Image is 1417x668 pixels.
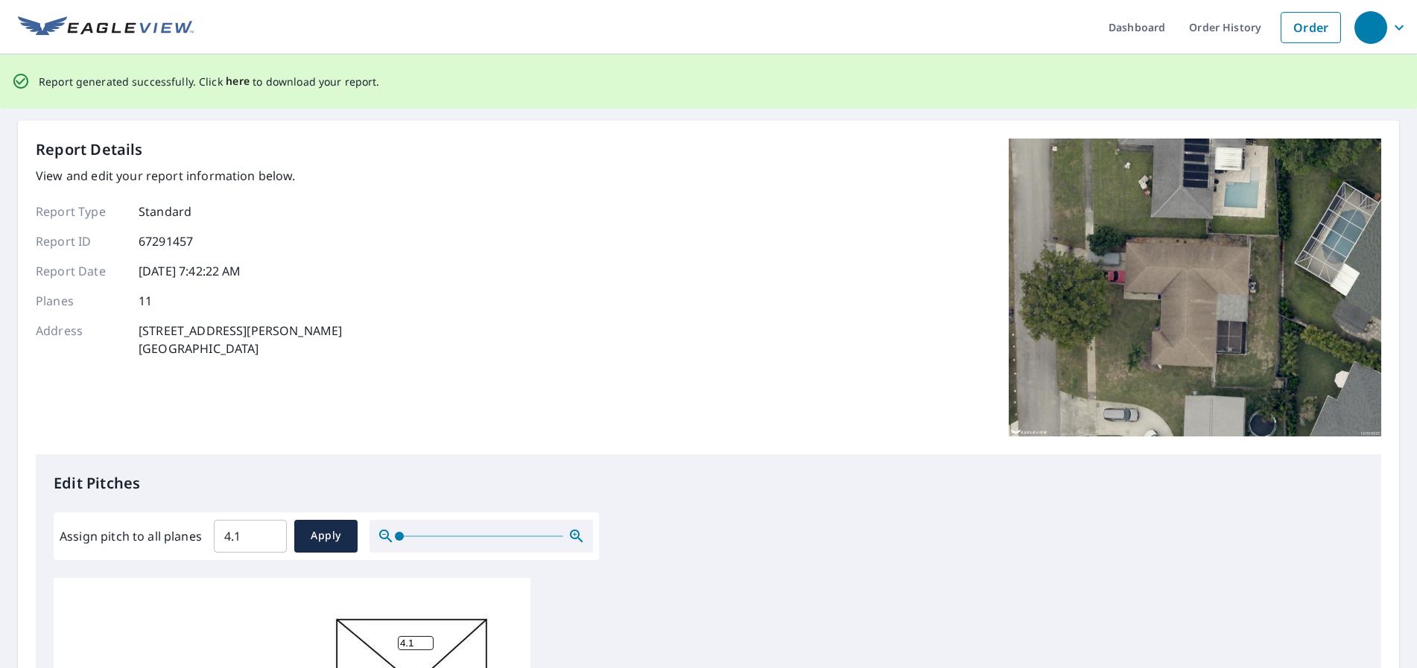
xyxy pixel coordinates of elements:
[36,262,125,280] p: Report Date
[36,232,125,250] p: Report ID
[1281,12,1341,43] a: Order
[226,72,250,91] button: here
[18,16,194,39] img: EV Logo
[139,292,152,310] p: 11
[214,515,287,557] input: 00.0
[306,527,346,545] span: Apply
[139,232,193,250] p: 67291457
[139,262,241,280] p: [DATE] 7:42:22 AM
[36,322,125,357] p: Address
[36,292,125,310] p: Planes
[36,139,143,161] p: Report Details
[36,203,125,220] p: Report Type
[60,527,202,545] label: Assign pitch to all planes
[139,322,342,357] p: [STREET_ADDRESS][PERSON_NAME] [GEOGRAPHIC_DATA]
[294,520,358,553] button: Apply
[139,203,191,220] p: Standard
[36,167,342,185] p: View and edit your report information below.
[1009,139,1381,436] img: Top image
[39,72,380,91] p: Report generated successfully. Click to download your report.
[54,472,1363,494] p: Edit Pitches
